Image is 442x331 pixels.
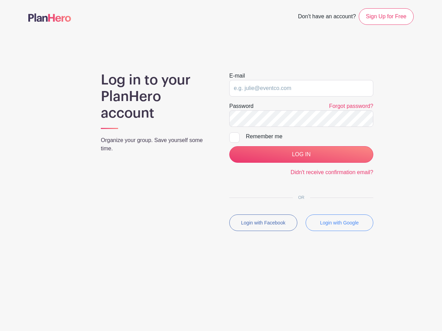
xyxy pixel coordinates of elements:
a: Didn't receive confirmation email? [290,169,373,175]
span: Don't have an account? [298,10,356,25]
a: Forgot password? [329,103,373,109]
small: Login with Facebook [241,220,285,225]
small: Login with Google [320,220,359,225]
input: e.g. julie@eventco.com [229,80,373,97]
img: logo-507f7623f17ff9eddc593b1ce0a138ce2505c220e1c5a4e2b4648c50719b7d32.svg [28,13,71,22]
p: Organize your group. Save yourself some time. [101,136,213,153]
div: Remember me [246,132,373,141]
label: Password [229,102,253,110]
h1: Log in to your PlanHero account [101,72,213,121]
label: E-mail [229,72,245,80]
input: LOG IN [229,146,373,163]
span: OR [293,195,310,200]
button: Login with Facebook [229,214,297,231]
button: Login with Google [306,214,374,231]
a: Sign Up for Free [359,8,414,25]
